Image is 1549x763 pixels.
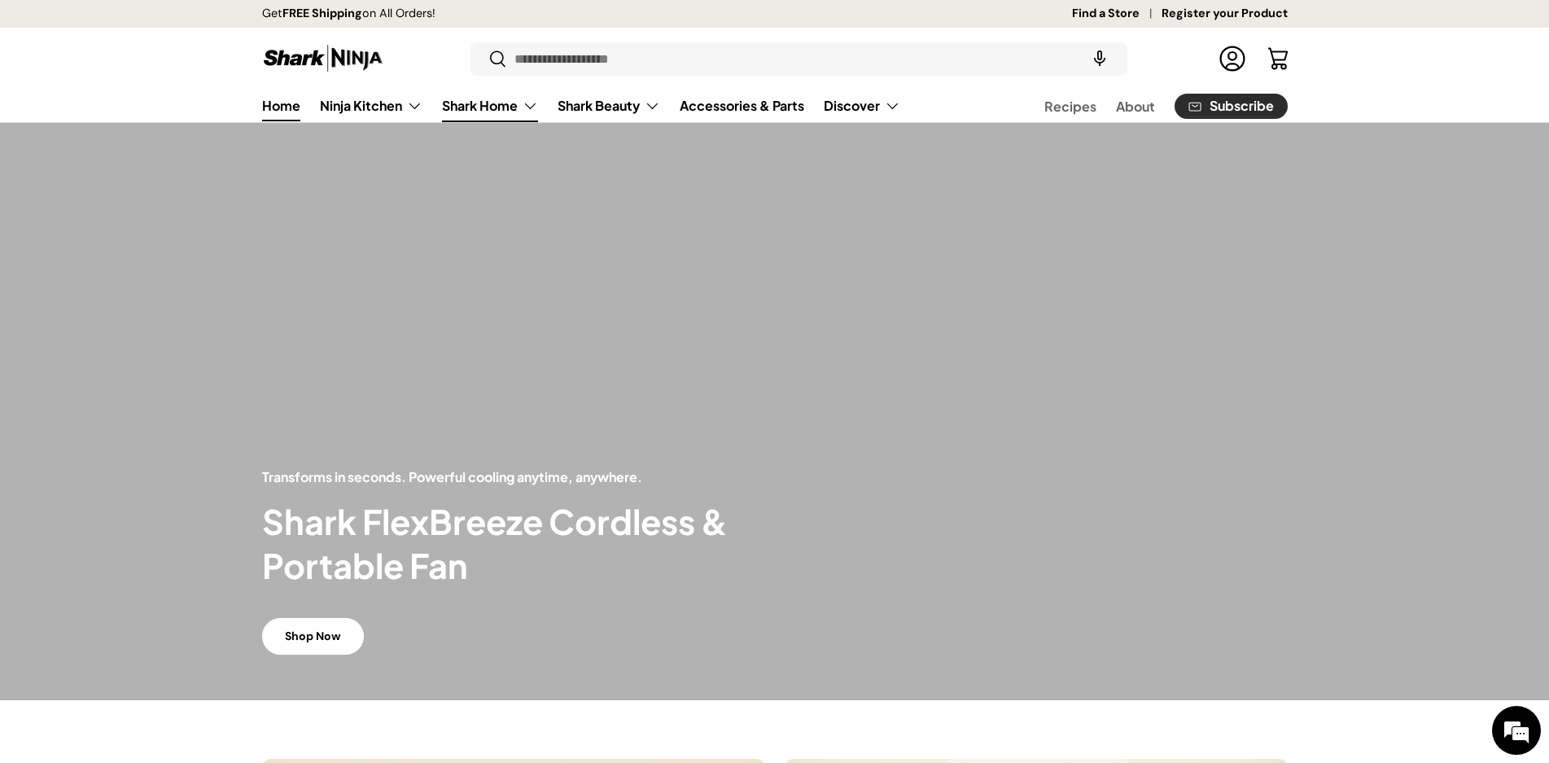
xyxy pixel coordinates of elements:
[282,6,362,20] strong: FREE Shipping
[267,8,306,47] div: Minimize live chat window
[1005,90,1288,122] nav: Secondary
[262,467,775,487] p: Transforms in seconds. Powerful cooling anytime, anywhere.
[262,500,775,588] h2: Shark FlexBreeze Cordless & Portable Fan
[94,205,225,370] span: We're online!
[1072,5,1162,23] a: Find a Store
[262,90,900,122] nav: Primary
[262,42,384,74] img: Shark Ninja Philippines
[1210,99,1274,112] span: Subscribe
[85,91,273,112] div: Chat with us now
[432,90,548,122] summary: Shark Home
[1044,90,1096,122] a: Recipes
[1175,94,1288,119] a: Subscribe
[262,90,300,121] a: Home
[680,90,804,121] a: Accessories & Parts
[814,90,910,122] summary: Discover
[262,5,435,23] p: Get on All Orders!
[1116,90,1155,122] a: About
[548,90,670,122] summary: Shark Beauty
[8,445,310,502] textarea: Type your message and hit 'Enter'
[1162,5,1288,23] a: Register your Product
[1074,41,1126,77] speech-search-button: Search by voice
[262,618,364,655] a: Shop Now
[310,90,432,122] summary: Ninja Kitchen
